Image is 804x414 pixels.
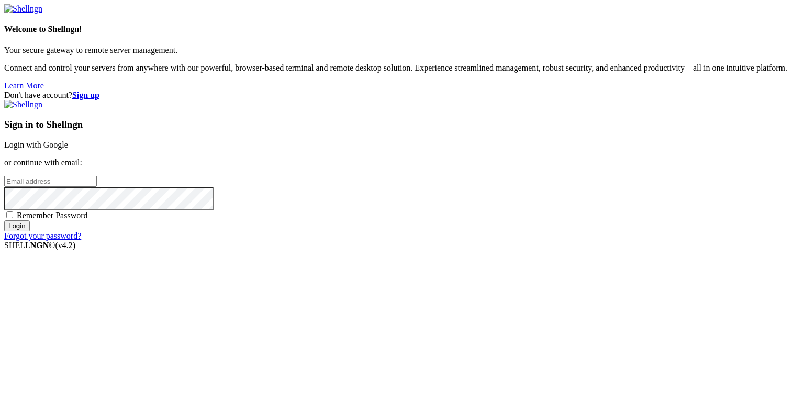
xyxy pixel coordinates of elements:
[72,91,99,99] a: Sign up
[4,25,800,34] h4: Welcome to Shellngn!
[55,241,76,250] span: 4.2.0
[4,119,800,130] h3: Sign in to Shellngn
[30,241,49,250] b: NGN
[4,4,42,14] img: Shellngn
[4,158,800,167] p: or continue with email:
[4,100,42,109] img: Shellngn
[4,91,800,100] div: Don't have account?
[4,46,800,55] p: Your secure gateway to remote server management.
[4,63,800,73] p: Connect and control your servers from anywhere with our powerful, browser-based terminal and remo...
[4,81,44,90] a: Learn More
[4,176,97,187] input: Email address
[17,211,88,220] span: Remember Password
[6,211,13,218] input: Remember Password
[4,220,30,231] input: Login
[4,140,68,149] a: Login with Google
[4,241,75,250] span: SHELL ©
[4,231,81,240] a: Forgot your password?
